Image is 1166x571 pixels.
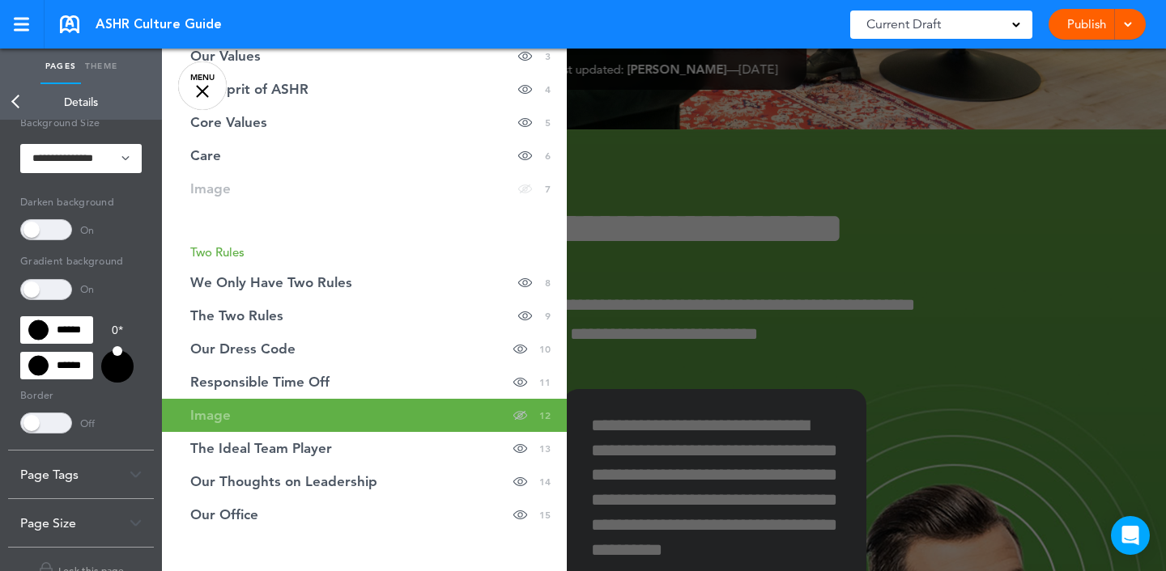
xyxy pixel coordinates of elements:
[80,418,95,429] div: Off
[162,332,567,366] a: Our Dress Code 10
[190,408,231,422] span: Image
[8,450,154,498] div: Page Tags
[539,342,551,356] span: 10
[162,399,567,432] a: Image 12
[130,470,142,479] img: arrow-down@2x.png
[162,465,567,498] a: Our Thoughts on Leadership 14
[545,49,551,63] span: 3
[539,408,551,422] span: 12
[190,309,283,323] span: The Two Rules
[20,189,142,212] h5: Darken background
[20,248,142,271] h5: Gradient background
[539,508,551,522] span: 15
[545,116,551,129] span: 5
[190,82,309,96] span: The Sprit of ASHR
[1111,516,1150,555] div: Open Intercom Messenger
[112,323,118,337] span: 0
[190,182,231,196] span: Image
[190,244,245,260] span: Two Rules
[162,73,567,106] a: The Sprit of ASHR 4
[162,106,567,139] a: Core Values 5
[162,498,567,531] a: Our Office 15
[190,375,330,389] span: Responsible Time Off
[81,49,121,84] a: Theme
[190,342,296,356] span: Our Dress Code
[20,144,142,173] select: Background Size
[8,499,154,547] div: Page Size
[162,366,567,399] a: Responsible Time Off 11
[190,49,261,63] span: Our Values
[545,309,551,323] span: 9
[20,110,142,133] h5: Background Size
[539,375,551,389] span: 11
[162,172,567,205] a: Image 7
[545,182,551,196] span: 7
[866,13,941,36] span: Current Draft
[190,149,221,163] span: Care
[162,299,567,332] a: The Two Rules 9
[190,116,267,129] span: Core Values
[190,508,258,522] span: Our Office
[96,15,222,33] span: ASHR Culture Guide
[20,383,142,405] h5: Border
[130,518,142,527] img: arrow-down@2x.png
[539,442,551,455] span: 13
[162,40,567,73] a: Our Values 3
[162,432,567,465] a: The Ideal Team Player 13
[545,149,551,163] span: 6
[539,475,551,489] span: 14
[1061,9,1112,40] a: Publish
[545,276,551,290] span: 8
[190,475,377,489] span: Our Thoughts on Leadership
[545,82,551,96] span: 4
[190,276,352,290] span: We Only Have Two Rules
[162,266,567,299] a: We Only Have Two Rules 8
[190,442,332,455] span: The Ideal Team Player
[40,49,81,84] a: Pages
[162,139,567,172] a: Care 6
[80,284,94,294] div: On
[178,61,227,110] a: MENU
[80,225,94,235] div: On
